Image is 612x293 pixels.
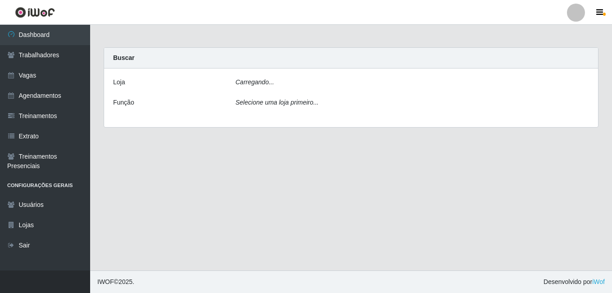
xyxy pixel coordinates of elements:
[15,7,55,18] img: CoreUI Logo
[592,278,605,285] a: iWof
[113,78,125,87] label: Loja
[113,54,134,61] strong: Buscar
[97,277,134,287] span: © 2025 .
[543,277,605,287] span: Desenvolvido por
[236,78,274,86] i: Carregando...
[236,99,319,106] i: Selecione uma loja primeiro...
[113,98,134,107] label: Função
[97,278,114,285] span: IWOF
